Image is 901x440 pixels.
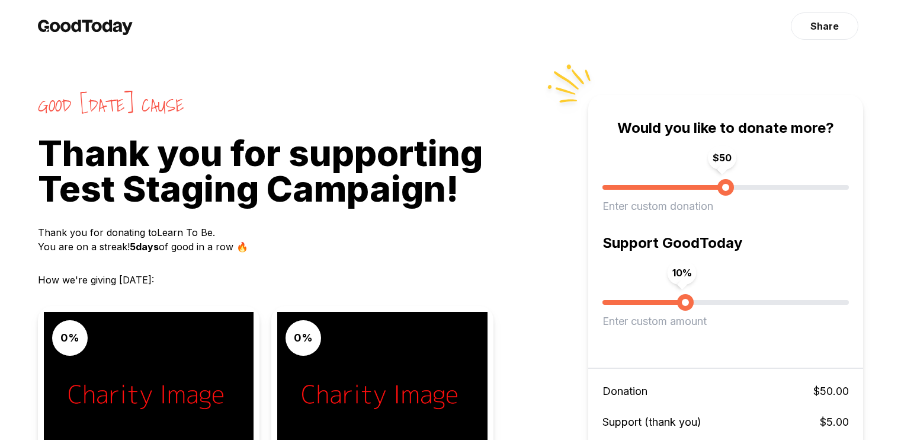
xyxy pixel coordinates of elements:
p: How we're giving [DATE]: [38,273,588,287]
div: 0 % [286,320,321,356]
div: 0 % [52,320,88,356]
h3: Support GoodToday [602,234,849,253]
img: GoodToday [38,19,133,35]
div: Donation [602,383,647,400]
span: 5 days [130,241,159,253]
span: Good [DATE] cause [38,95,588,116]
p: Thank you for donating to Learn To Be . You are on a streak! of good in a row 🔥 [38,225,588,254]
span: $ 50 [708,146,736,170]
div: Enter custom amount [602,313,849,330]
div: Support (thank you) [602,414,701,431]
div: Enter custom donation [602,198,849,215]
a: Share [791,12,858,40]
h1: Thank you for supporting Test Staging Campaign ! [38,135,588,206]
div: $ 5.00 [820,414,849,431]
span: 10 % [668,261,697,285]
div: $ 50.00 [813,383,849,400]
h3: Would you like to donate more? [602,119,849,138]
